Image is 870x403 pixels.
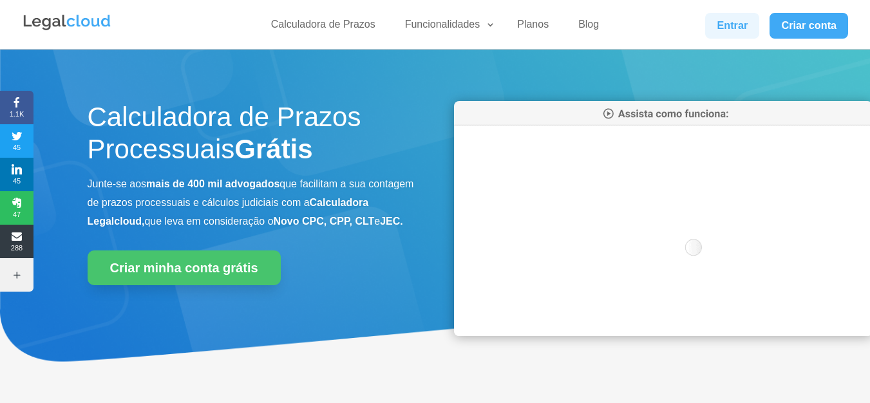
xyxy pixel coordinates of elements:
b: mais de 400 mil advogados [146,178,279,189]
b: Calculadora Legalcloud, [88,197,369,227]
img: Legalcloud Logo [22,13,112,32]
a: Criar minha conta grátis [88,250,281,285]
p: Junte-se aos que facilitam a sua contagem de prazos processuais e cálculos judiciais com a que le... [88,175,416,230]
a: Funcionalidades [397,18,496,37]
a: Calculadora de Prazos [263,18,383,37]
strong: Grátis [234,134,312,164]
a: Blog [571,18,607,37]
h1: Calculadora de Prazos Processuais [88,101,416,173]
b: JEC. [380,216,403,227]
a: Criar conta [770,13,848,39]
a: Logo da Legalcloud [22,23,112,34]
b: Novo CPC, CPP, CLT [274,216,375,227]
a: Planos [509,18,556,37]
a: Entrar [705,13,759,39]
